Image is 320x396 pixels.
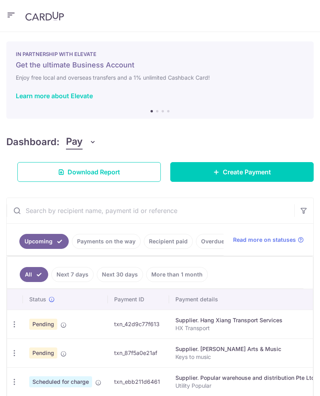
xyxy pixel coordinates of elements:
a: Read more on statuses [233,236,304,244]
div: Supplier. [PERSON_NAME] Arts & Music [175,345,315,353]
span: Status [29,295,46,303]
h6: Enjoy free local and overseas transfers and a 1% unlimited Cashback Card! [16,73,304,82]
p: IN PARTNERSHIP WITH ELEVATE [16,51,304,57]
div: Supplier. Hang Xiang Transport Services [175,316,315,324]
a: Learn more about Elevate [16,92,93,100]
p: Keys to music [175,353,315,361]
span: Scheduled for charge [29,376,92,387]
a: All [20,267,48,282]
h4: Dashboard: [6,135,60,149]
a: Next 30 days [97,267,143,282]
a: Next 7 days [51,267,94,282]
a: Overdue [196,234,230,249]
h5: Get the ultimate Business Account [16,60,304,70]
p: HX Transport [175,324,315,332]
img: CardUp [25,11,64,21]
span: Read more on statuses [233,236,296,244]
p: Utility Popular [175,382,315,390]
input: Search by recipient name, payment id or reference [7,198,294,223]
a: Recipient paid [144,234,193,249]
span: Pending [29,347,57,359]
a: More than 1 month [146,267,208,282]
th: Payment ID [108,289,169,310]
span: Create Payment [223,167,271,177]
button: Pay [66,134,96,149]
a: Create Payment [170,162,314,182]
td: txn_42d9c77f613 [108,310,169,338]
td: txn_ebb211d6461 [108,367,169,396]
a: Payments on the way [72,234,141,249]
span: Download Report [68,167,120,177]
span: Pending [29,319,57,330]
td: txn_87f5a0e21af [108,338,169,367]
div: Supplier. Popular warehouse and distribution Pte Ltd [175,374,315,382]
a: Upcoming [19,234,69,249]
span: Pay [66,134,83,149]
a: Download Report [17,162,161,182]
